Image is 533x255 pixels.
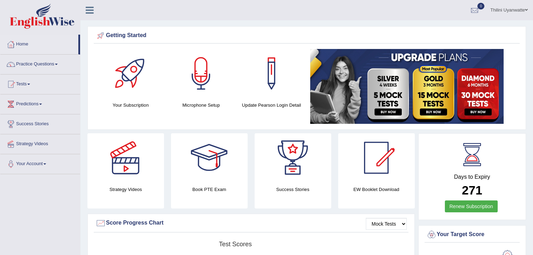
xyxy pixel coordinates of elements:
b: 271 [462,183,482,197]
div: Your Target Score [426,229,518,240]
h4: Update Pearson Login Detail [240,101,303,109]
h4: Your Subscription [99,101,162,109]
a: Strategy Videos [0,134,80,152]
a: Your Account [0,154,80,172]
a: Practice Questions [0,55,80,72]
h4: Strategy Videos [87,186,164,193]
img: small5.jpg [310,49,504,124]
a: Home [0,35,78,52]
tspan: Test scores [219,241,252,248]
h4: Book PTE Exam [171,186,248,193]
span: 0 [477,3,484,9]
div: Score Progress Chart [95,218,407,228]
a: Renew Subscription [445,200,498,212]
a: Predictions [0,94,80,112]
a: Success Stories [0,114,80,132]
h4: Days to Expiry [426,174,518,180]
h4: Success Stories [255,186,331,193]
div: Getting Started [95,30,518,41]
h4: Microphone Setup [169,101,233,109]
a: Tests [0,75,80,92]
h4: EW Booklet Download [338,186,415,193]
